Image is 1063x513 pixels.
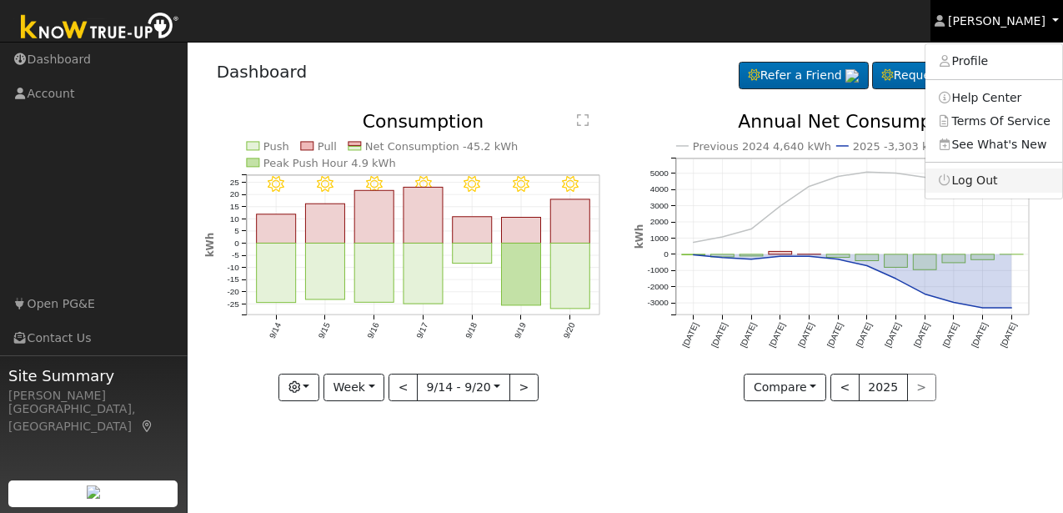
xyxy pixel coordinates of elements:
[691,241,694,244] circle: onclick=""
[305,204,344,244] rect: onclick=""
[229,190,239,199] text: 20
[8,400,178,435] div: [GEOGRAPHIC_DATA], [GEOGRAPHIC_DATA]
[807,255,810,259] circle: onclick=""
[826,254,850,258] rect: onclick=""
[738,111,967,132] text: Annual Net Consumption
[649,234,669,243] text: 1000
[227,275,239,284] text: -15
[767,321,786,349] text: [DATE]
[948,14,1045,28] span: [PERSON_NAME]
[807,185,810,189] circle: onclick=""
[256,214,295,244] rect: onclick=""
[229,202,239,211] text: 15
[227,288,239,297] text: -20
[227,263,239,272] text: -10
[779,204,782,208] circle: onclick=""
[952,301,955,304] circle: onclick=""
[925,86,1062,109] a: Help Center
[925,50,1062,73] a: Profile
[365,321,380,340] text: 9/16
[217,62,308,82] a: Dashboard
[664,250,669,259] text: 0
[970,321,990,349] text: [DATE]
[562,321,577,340] text: 9/20
[750,228,753,231] circle: onclick=""
[693,140,831,153] text: Previous 2024 4,640 kWh
[513,321,528,340] text: 9/19
[681,254,704,255] rect: onclick=""
[415,176,432,193] i: 9/17 - Clear
[8,387,178,405] div: [PERSON_NAME]
[855,254,879,261] rect: onclick=""
[509,374,539,402] button: >
[647,266,669,275] text: -1000
[895,278,898,281] circle: onclick=""
[855,321,874,349] text: [DATE]
[720,256,724,259] circle: onclick=""
[647,282,669,291] text: -2000
[710,321,729,349] text: [DATE]
[464,321,479,340] text: 9/18
[981,307,985,310] circle: onclick=""
[551,199,590,244] rect: onclick=""
[750,258,753,261] circle: onclick=""
[354,244,394,303] rect: onclick=""
[417,374,510,402] button: 9/14 - 9/20
[229,214,239,224] text: 10
[268,176,284,193] i: 9/14 - Clear
[923,176,926,179] circle: onclick=""
[710,254,734,257] rect: onclick=""
[836,258,840,261] circle: onclick=""
[263,140,289,153] text: Push
[551,244,590,309] rect: onclick=""
[634,224,645,249] text: kWh
[234,227,239,236] text: 5
[354,191,394,244] rect: onclick=""
[923,293,926,296] circle: onclick=""
[649,168,669,178] text: 5000
[513,176,529,193] i: 9/19 - MostlyClear
[140,420,155,433] a: Map
[323,374,384,402] button: Week
[739,321,758,349] text: [DATE]
[404,188,443,244] rect: onclick=""
[942,254,965,263] rect: onclick=""
[691,254,694,257] circle: onclick=""
[502,244,541,306] rect: onclick=""
[464,176,481,193] i: 9/18 - Clear
[453,217,492,244] rect: onclick=""
[317,176,333,193] i: 9/15 - Clear
[912,321,931,349] text: [DATE]
[739,62,869,90] a: Refer a Friend
[895,172,898,175] circle: onclick=""
[649,218,669,227] text: 2000
[925,168,1062,192] a: Log Out
[836,175,840,179] circle: onclick=""
[999,321,1018,349] text: [DATE]
[87,485,100,499] img: retrieve
[913,254,936,269] rect: onclick=""
[13,9,188,47] img: Know True-Up
[845,69,859,83] img: retrieve
[779,255,782,259] circle: onclick=""
[883,321,902,349] text: [DATE]
[1010,307,1014,310] circle: onclick=""
[305,244,344,300] rect: onclick=""
[453,244,492,264] rect: onclick=""
[872,62,1034,90] a: Request a Cleaning
[229,178,239,187] text: 25
[649,185,669,194] text: 4000
[720,235,724,239] circle: onclick=""
[502,218,541,244] rect: onclick=""
[825,321,845,349] text: [DATE]
[232,251,239,260] text: -5
[740,254,763,256] rect: onclick=""
[577,113,589,127] text: 
[204,233,216,258] text: kWh
[885,254,908,268] rect: onclick=""
[562,176,579,193] i: 9/20 - Clear
[830,374,860,402] button: <
[796,321,815,349] text: [DATE]
[647,299,669,308] text: -3000
[389,374,418,402] button: <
